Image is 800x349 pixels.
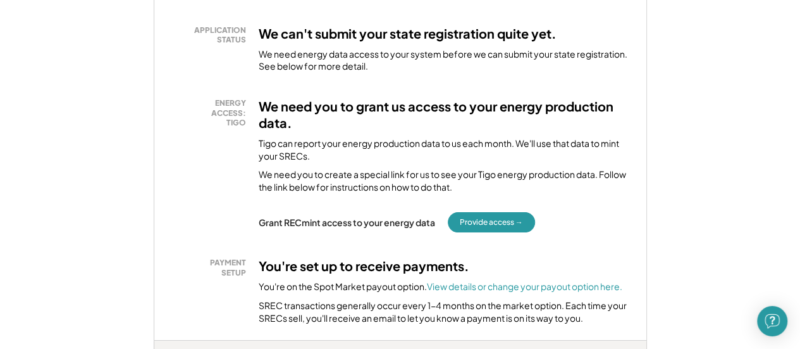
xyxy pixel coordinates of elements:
[259,98,631,131] h3: We need you to grant us access to your energy production data.
[757,306,787,336] div: Open Intercom Messenger
[259,300,631,324] div: SREC transactions generally occur every 1-4 months on the market option. Each time your SRECs sel...
[176,98,246,128] div: ENERGY ACCESS: TIGO
[259,281,622,293] div: You're on the Spot Market payout option.
[259,137,631,162] div: Tigo can report your energy production data to us each month. We'll use that data to mint your SR...
[448,212,535,232] button: Provide access →
[259,217,435,228] div: Grant RECmint access to your energy data
[259,25,557,42] h3: We can't submit your state registration quite yet.
[427,281,622,292] a: View details or change your payout option here.
[259,168,631,193] div: We need you to create a special link for us to see your Tigo energy production data. Follow the l...
[259,48,631,73] div: We need energy data access to your system before we can submit your state registration. See below...
[259,258,469,274] h3: You're set up to receive payments.
[176,25,246,45] div: APPLICATION STATUS
[176,258,246,277] div: PAYMENT SETUP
